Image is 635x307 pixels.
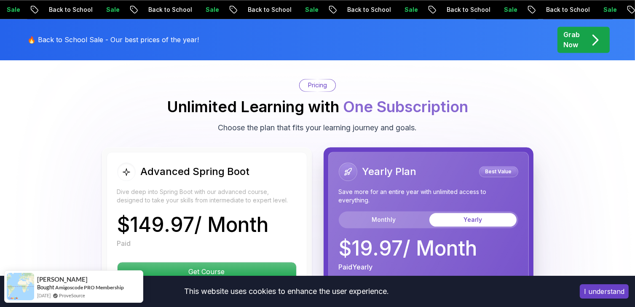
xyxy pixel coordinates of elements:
[117,215,269,235] p: $ 149.97 / Month
[362,165,417,178] h2: Yearly Plan
[6,282,567,301] div: This website uses cookies to enhance the user experience.
[55,284,124,291] a: Amigoscode PRO Membership
[7,273,34,300] img: provesource social proof notification image
[167,98,468,115] h2: Unlimited Learning with
[564,30,580,50] p: Grab Now
[538,5,595,14] p: Back to School
[496,5,523,14] p: Sale
[308,81,327,89] p: Pricing
[339,262,373,272] p: Paid Yearly
[339,188,518,205] p: Save more for an entire year with unlimited access to everything.
[117,262,297,281] button: Get Course
[117,238,131,248] p: Paid
[141,165,250,178] h2: Advanced Spring Boot
[339,238,477,259] p: $ 19.97 / Month
[297,5,324,14] p: Sale
[37,284,54,291] span: Bought
[140,5,198,14] p: Back to School
[218,122,417,134] p: Choose the plan that fits your learning journey and goals.
[439,5,496,14] p: Back to School
[118,262,296,281] p: Get Course
[98,5,125,14] p: Sale
[59,292,85,299] a: ProveSource
[343,97,468,116] span: One Subscription
[397,5,423,14] p: Sale
[28,35,199,45] p: 🔥 Back to School Sale - Our best prices of the year!
[117,188,297,205] p: Dive deep into Spring Boot with our advanced course, designed to take your skills from intermedia...
[340,213,428,226] button: Monthly
[198,5,225,14] p: Sale
[240,5,297,14] p: Back to School
[117,267,297,276] a: Get Course
[37,292,51,299] span: [DATE]
[580,284,629,299] button: Accept cookies
[595,5,622,14] p: Sale
[339,5,397,14] p: Back to School
[37,276,88,283] span: [PERSON_NAME]
[429,213,517,226] button: Yearly
[480,167,517,176] p: Best Value
[41,5,98,14] p: Back to School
